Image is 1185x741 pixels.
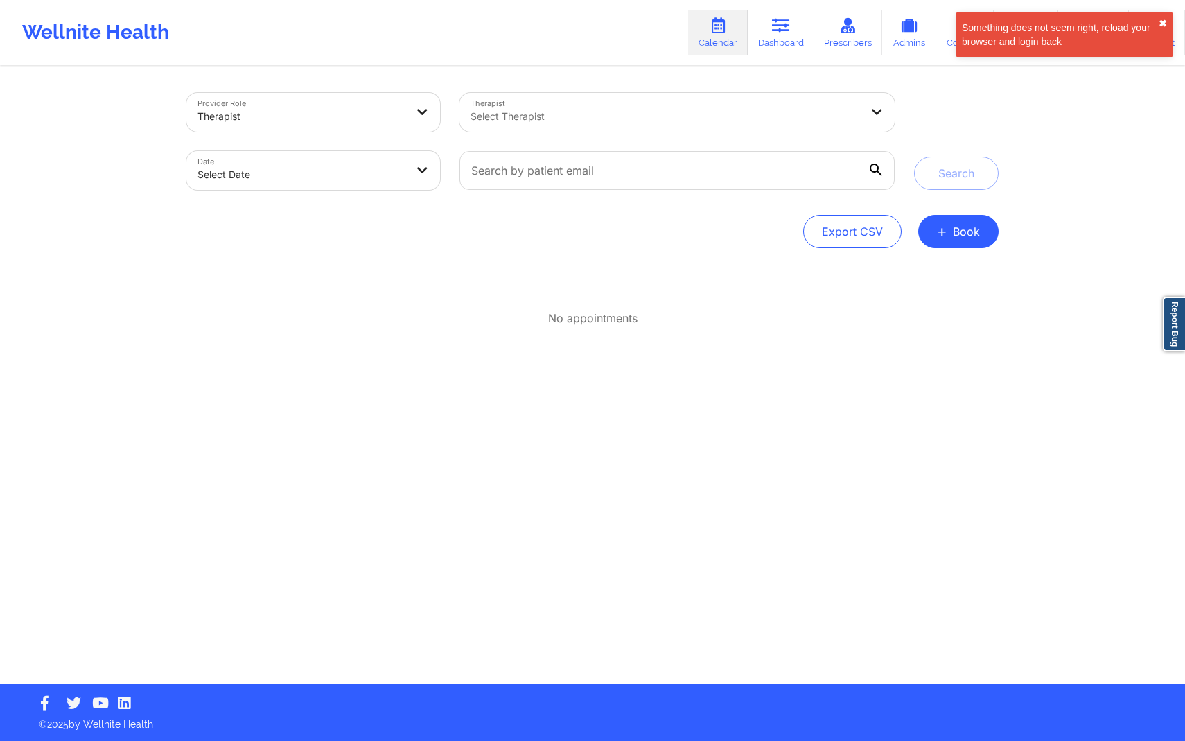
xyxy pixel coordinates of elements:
[1159,18,1167,29] button: close
[918,215,999,248] button: +Book
[937,227,947,235] span: +
[548,311,638,326] p: No appointments
[688,10,748,55] a: Calendar
[1163,297,1185,351] a: Report Bug
[914,157,999,190] button: Search
[748,10,814,55] a: Dashboard
[936,10,994,55] a: Coaches
[197,101,405,132] div: Therapist
[882,10,936,55] a: Admins
[29,708,1156,731] p: © 2025 by Wellnite Health
[962,21,1159,49] div: Something does not seem right, reload your browser and login back
[459,151,895,190] input: Search by patient email
[803,215,902,248] button: Export CSV
[814,10,883,55] a: Prescribers
[197,159,405,190] div: Select Date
